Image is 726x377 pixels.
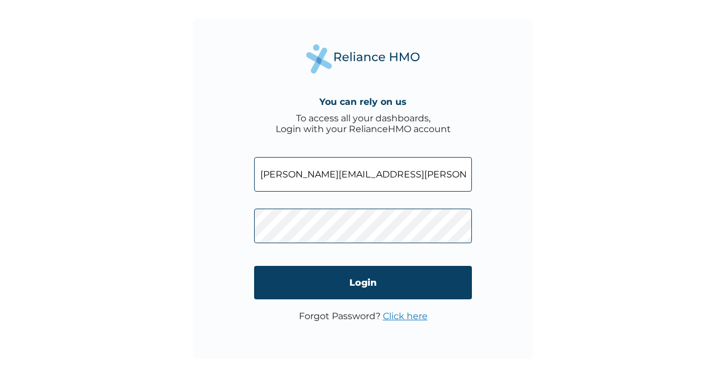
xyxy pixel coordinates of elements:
[319,96,407,107] h4: You can rely on us
[383,311,428,321] a: Click here
[254,157,472,192] input: Email address or HMO ID
[254,266,472,299] input: Login
[276,113,451,134] div: To access all your dashboards, Login with your RelianceHMO account
[299,311,428,321] p: Forgot Password?
[306,44,420,73] img: Reliance Health's Logo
